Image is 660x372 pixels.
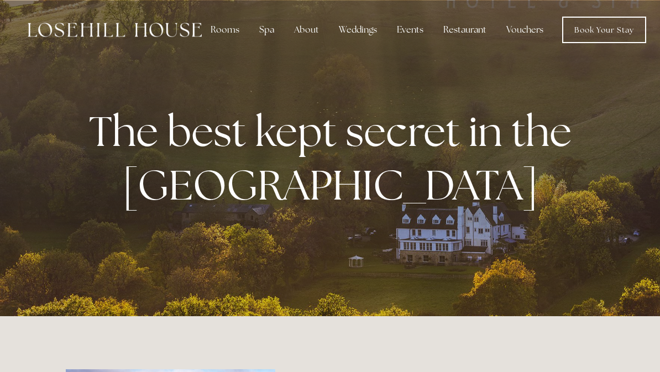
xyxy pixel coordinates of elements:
div: Events [388,19,432,41]
div: Spa [250,19,283,41]
div: Restaurant [434,19,495,41]
a: Vouchers [497,19,552,41]
strong: The best kept secret in the [GEOGRAPHIC_DATA] [89,104,580,212]
div: About [285,19,328,41]
img: Losehill House [28,23,202,37]
div: Rooms [202,19,248,41]
a: Book Your Stay [562,17,646,43]
div: Weddings [330,19,386,41]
